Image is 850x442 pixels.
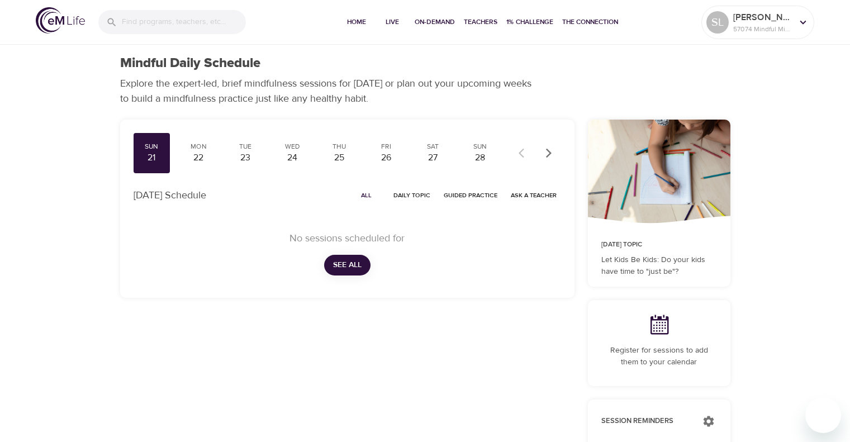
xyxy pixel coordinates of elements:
[706,11,729,34] div: SL
[147,231,548,246] p: No sessions scheduled for
[134,188,206,203] p: [DATE] Schedule
[415,16,455,28] span: On-Demand
[601,345,717,368] p: Register for sessions to add them to your calendar
[439,187,502,204] button: Guided Practice
[372,142,400,151] div: Fri
[379,16,406,28] span: Live
[138,151,166,164] div: 21
[120,76,539,106] p: Explore the expert-led, brief mindfulness sessions for [DATE] or plan out your upcoming weeks to ...
[444,190,497,201] span: Guided Practice
[231,142,259,151] div: Tue
[393,190,430,201] span: Daily Topic
[511,190,557,201] span: Ask a Teacher
[349,187,384,204] button: All
[601,416,691,427] p: Session Reminders
[343,16,370,28] span: Home
[805,397,841,433] iframe: Button to launch messaging window
[353,190,380,201] span: All
[733,11,792,24] p: [PERSON_NAME]
[325,151,353,164] div: 25
[231,151,259,164] div: 23
[562,16,618,28] span: The Connection
[506,187,561,204] button: Ask a Teacher
[278,142,306,151] div: Wed
[372,151,400,164] div: 26
[601,254,717,278] p: Let Kids Be Kids: Do your kids have time to "just be"?
[138,142,166,151] div: Sun
[36,7,85,34] img: logo
[389,187,435,204] button: Daily Topic
[325,142,353,151] div: Thu
[120,55,260,72] h1: Mindful Daily Schedule
[324,255,371,275] button: See All
[466,151,494,164] div: 28
[184,142,212,151] div: Mon
[278,151,306,164] div: 24
[184,151,212,164] div: 22
[122,10,246,34] input: Find programs, teachers, etc...
[506,16,553,28] span: 1% Challenge
[466,142,494,151] div: Sun
[333,258,362,272] span: See All
[419,142,447,151] div: Sat
[464,16,497,28] span: Teachers
[733,24,792,34] p: 57074 Mindful Minutes
[601,240,717,250] p: [DATE] Topic
[419,151,447,164] div: 27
